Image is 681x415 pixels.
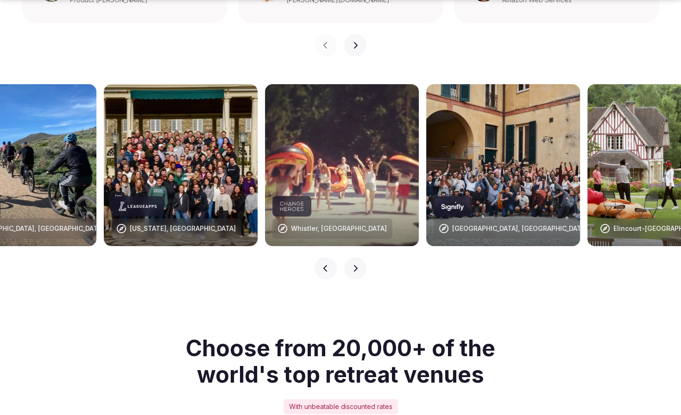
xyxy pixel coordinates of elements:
[284,399,398,414] div: With unbeatable discounted rates
[163,335,518,388] h2: Choose from 20,000+ of the world's top retreat venues
[441,202,464,211] svg: Signify company logo
[130,224,236,233] div: [US_STATE], [GEOGRAPHIC_DATA]
[265,84,419,246] img: Whistler, Canada
[452,224,587,233] div: [GEOGRAPHIC_DATA], [GEOGRAPHIC_DATA]
[119,202,157,211] svg: LeagueApps company logo
[104,84,258,246] img: New York, USA
[426,84,580,246] img: Alentejo, Portugal
[291,224,387,233] div: Whistler, [GEOGRAPHIC_DATA]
